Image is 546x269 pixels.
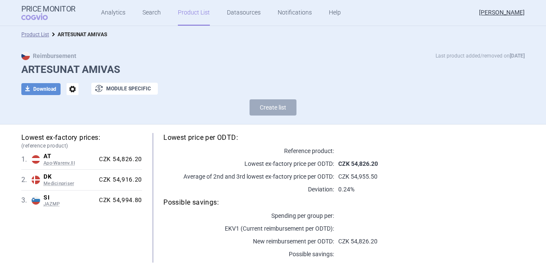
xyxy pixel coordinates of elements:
strong: [DATE] [510,53,525,59]
p: Deviation: [163,185,334,194]
li: Product List [21,30,49,39]
button: Module specific [91,83,158,95]
span: DK [44,173,96,181]
p: Spending per group per : [163,211,334,220]
a: Price MonitorCOGVIO [21,5,76,21]
span: AT [44,153,96,160]
p: EKV1 (Current reimbursement per ODTD): [163,224,334,233]
p: 0.24% [334,185,525,194]
span: COGVIO [21,13,60,20]
span: JAZMP [44,201,96,207]
h5: Possible savings: [163,198,525,207]
strong: ARTESUNAT AMIVAS [58,32,107,38]
p: Possible savings: [163,250,334,258]
span: Medicinpriser [44,181,96,187]
li: ARTESUNAT AMIVAS [49,30,107,39]
div: CZK 54,826.20 [96,156,142,163]
img: Slovenia [32,196,40,205]
strong: CZK 54,826.20 [338,160,378,167]
span: 1 . [21,154,32,165]
span: 3 . [21,195,32,205]
button: Download [21,83,61,95]
p: CZK 54,826.20 [334,237,525,246]
h5: Lowest ex-factory prices: [21,133,142,150]
div: CZK 54,994.80 [96,197,142,204]
span: SI [44,194,96,202]
strong: Reimbursement [21,52,76,59]
h5: Lowest price per ODTD: [163,133,525,142]
p: Average of 2nd and 3rd lowest ex-factory price per ODTD: [163,172,334,181]
p: Reference product: [163,147,334,155]
p: Last product added/removed on [436,52,525,60]
button: Create list [250,99,296,116]
strong: Price Monitor [21,5,76,13]
h1: ARTESUNAT AMIVAS [21,64,525,76]
p: CZK 54,955.50 [334,172,525,181]
p: New reimbursement per ODTD: [163,237,334,246]
p: Lowest ex-factory price per ODTD: [163,159,334,168]
div: CZK 54,916.20 [96,176,142,184]
span: Apo-Warenv.III [44,160,96,166]
a: Product List [21,32,49,38]
span: 2 . [21,175,32,185]
img: Austria [32,155,40,164]
span: (reference product) [21,142,142,150]
img: CZ [21,52,30,60]
img: Denmark [32,176,40,184]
